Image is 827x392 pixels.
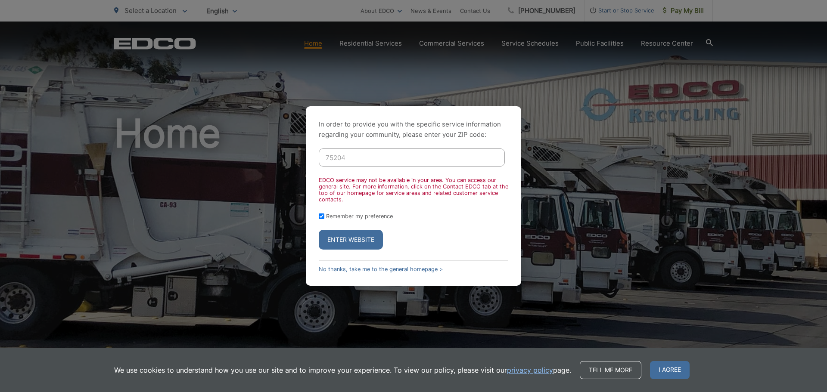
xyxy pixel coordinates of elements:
[319,148,505,167] input: Enter ZIP Code
[319,230,383,250] button: Enter Website
[319,266,443,272] a: No thanks, take me to the general homepage >
[319,119,508,140] p: In order to provide you with the specific service information regarding your community, please en...
[650,361,690,379] span: I agree
[580,361,641,379] a: Tell me more
[114,365,571,375] p: We use cookies to understand how you use our site and to improve your experience. To view our pol...
[319,177,508,203] div: EDCO service may not be available in your area. You can access our general site. For more informa...
[507,365,553,375] a: privacy policy
[326,213,393,219] label: Remember my preference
